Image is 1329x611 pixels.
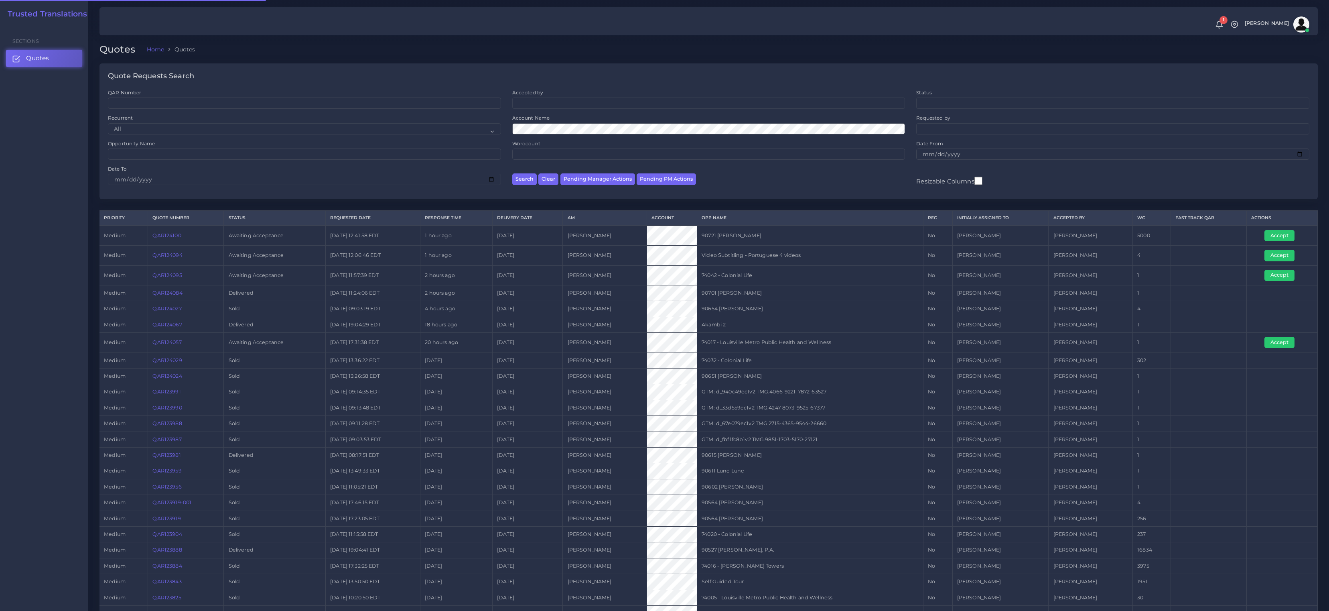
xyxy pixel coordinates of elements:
[923,352,952,368] td: No
[152,389,181,395] a: QAR123991
[493,211,563,226] th: Delivery Date
[147,45,164,53] a: Home
[1264,252,1300,258] a: Accept
[325,400,420,415] td: [DATE] 09:13:48 EDT
[224,447,325,463] td: Delivered
[1133,285,1171,301] td: 1
[104,452,126,458] span: medium
[1133,301,1171,317] td: 4
[493,333,563,352] td: [DATE]
[104,290,126,296] span: medium
[99,44,141,55] h2: Quotes
[923,384,952,400] td: No
[104,252,126,258] span: medium
[563,226,647,246] td: [PERSON_NAME]
[493,352,563,368] td: [DATE]
[952,226,1049,246] td: [PERSON_NAME]
[224,463,325,479] td: Sold
[224,384,325,400] td: Sold
[420,511,493,526] td: [DATE]
[697,317,923,332] td: Akambi 2
[325,479,420,495] td: [DATE] 11:05:21 EDT
[952,301,1049,317] td: [PERSON_NAME]
[563,317,647,332] td: [PERSON_NAME]
[563,400,647,415] td: [PERSON_NAME]
[916,114,950,121] label: Requested by
[952,542,1049,558] td: [PERSON_NAME]
[1049,317,1133,332] td: [PERSON_NAME]
[224,558,325,574] td: Sold
[697,495,923,511] td: 90564 [PERSON_NAME]
[952,333,1049,352] td: [PERSON_NAME]
[1133,495,1171,511] td: 4
[224,416,325,432] td: Sold
[152,405,182,411] a: QAR123990
[563,368,647,384] td: [PERSON_NAME]
[1133,317,1171,332] td: 1
[512,173,537,185] button: Search
[1133,542,1171,558] td: 16834
[1049,301,1133,317] td: [PERSON_NAME]
[1264,272,1300,278] a: Accept
[224,265,325,285] td: Awaiting Acceptance
[325,384,420,400] td: [DATE] 09:14:35 EDT
[493,301,563,317] td: [DATE]
[108,114,133,121] label: Recurrent
[923,317,952,332] td: No
[923,400,952,415] td: No
[224,526,325,542] td: Sold
[493,246,563,265] td: [DATE]
[697,463,923,479] td: 90611 Lune Lune
[563,511,647,526] td: [PERSON_NAME]
[325,558,420,574] td: [DATE] 17:32:25 EDT
[923,542,952,558] td: No
[1171,211,1246,226] th: Fast Track QAR
[1264,339,1300,345] a: Accept
[563,246,647,265] td: [PERSON_NAME]
[493,479,563,495] td: [DATE]
[923,333,952,352] td: No
[1133,246,1171,265] td: 4
[104,357,126,363] span: medium
[325,463,420,479] td: [DATE] 13:49:33 EDT
[563,447,647,463] td: [PERSON_NAME]
[493,368,563,384] td: [DATE]
[1219,16,1228,24] span: 1
[952,479,1049,495] td: [PERSON_NAME]
[224,246,325,265] td: Awaiting Acceptance
[697,526,923,542] td: 74020 - Colonial Life
[952,352,1049,368] td: [PERSON_NAME]
[152,420,182,426] a: QAR123988
[512,114,550,121] label: Account Name
[104,339,126,345] span: medium
[152,468,181,474] a: QAR123959
[224,317,325,332] td: Delivered
[104,515,126,521] span: medium
[420,333,493,352] td: 20 hours ago
[493,265,563,285] td: [DATE]
[1049,447,1133,463] td: [PERSON_NAME]
[697,479,923,495] td: 90602 [PERSON_NAME]
[152,595,181,601] a: QAR123825
[420,352,493,368] td: [DATE]
[325,542,420,558] td: [DATE] 19:04:41 EDT
[420,542,493,558] td: [DATE]
[1133,226,1171,246] td: 5000
[563,352,647,368] td: [PERSON_NAME]
[224,400,325,415] td: Sold
[563,416,647,432] td: [PERSON_NAME]
[1133,447,1171,463] td: 1
[224,211,325,226] th: Status
[325,352,420,368] td: [DATE] 13:36:22 EDT
[697,285,923,301] td: 90701 [PERSON_NAME]
[420,416,493,432] td: [DATE]
[952,285,1049,301] td: [PERSON_NAME]
[1247,211,1318,226] th: Actions
[493,463,563,479] td: [DATE]
[493,432,563,447] td: [DATE]
[1049,368,1133,384] td: [PERSON_NAME]
[697,447,923,463] td: 90615 [PERSON_NAME]
[1133,333,1171,352] td: 1
[420,226,493,246] td: 1 hour ago
[1133,526,1171,542] td: 237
